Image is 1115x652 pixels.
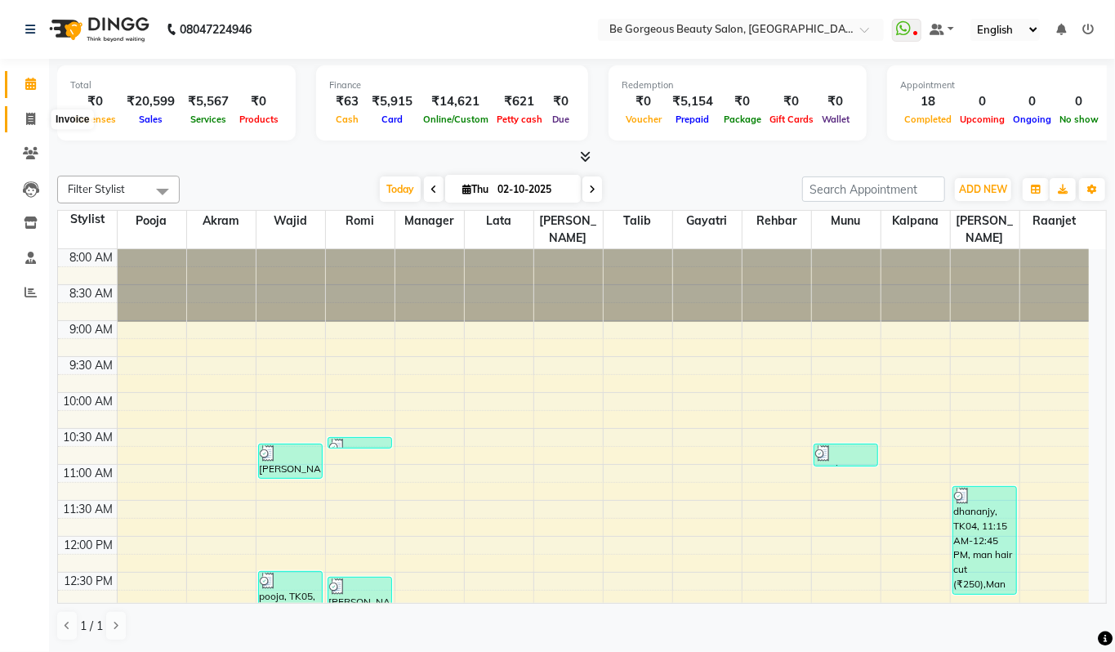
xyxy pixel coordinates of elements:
div: ₹0 [765,92,818,111]
span: Ongoing [1009,114,1055,125]
div: ₹621 [493,92,546,111]
span: Products [235,114,283,125]
div: ₹0 [546,92,575,111]
div: ₹0 [818,92,854,111]
span: Today [380,176,421,202]
div: [PERSON_NAME], TK03, 10:40 AM-11:10 AM, man hair cut (₹250) [259,444,323,478]
span: Manager [395,211,464,231]
div: ₹20,599 [120,92,181,111]
span: Munu [812,211,881,231]
span: Services [186,114,230,125]
div: Finance [329,78,575,92]
div: 0 [1009,92,1055,111]
div: [PERSON_NAME], TK06, 12:30 PM-01:15 PM, Rica Full Legs (₹650),Under Arms Brazillian (₹170) [328,578,392,630]
div: ₹0 [235,92,283,111]
div: 11:00 AM [60,465,117,482]
div: 9:30 AM [67,357,117,374]
input: Search Appointment [802,176,945,202]
div: [PERSON_NAME], TK01, 10:35 AM-10:45 AM, Eyebrow (₹60) [328,438,392,448]
span: Romi [326,211,395,231]
div: dhananjy, TK04, 11:15 AM-12:45 PM, man hair cut (₹250),Man Oil Massage (₹400),Man Shampoo+ condit... [953,487,1017,594]
span: Pooja [118,211,186,231]
div: 0 [956,92,1009,111]
span: Petty cash [493,114,546,125]
span: Gayatri [673,211,742,231]
span: Online/Custom [419,114,493,125]
div: 18 [900,92,956,111]
span: No show [1055,114,1103,125]
span: [PERSON_NAME] [951,211,1019,248]
div: Appointment [900,78,1103,92]
div: Invoice [51,110,93,130]
span: Card [377,114,407,125]
div: Redemption [622,78,854,92]
span: [PERSON_NAME] [534,211,603,248]
div: ₹63 [329,92,365,111]
img: logo [42,7,154,52]
span: 1 / 1 [80,618,103,635]
span: Upcoming [956,114,1009,125]
span: Voucher [622,114,666,125]
span: Sales [135,114,167,125]
div: ₹5,915 [365,92,419,111]
div: ₹5,154 [666,92,720,111]
div: 10:00 AM [60,393,117,410]
div: Stylist [58,211,117,228]
span: Gift Cards [765,114,818,125]
span: Wallet [818,114,854,125]
span: Wajid [256,211,325,231]
div: ₹5,567 [181,92,235,111]
span: Thu [458,183,493,195]
span: Rehbar [743,211,811,231]
span: Due [548,114,573,125]
span: Cash [332,114,363,125]
span: Raanjet [1020,211,1090,231]
span: Talib [604,211,672,231]
span: ADD NEW [959,183,1007,195]
span: Prepaid [672,114,714,125]
span: Kalpana [881,211,950,231]
span: Filter Stylist [68,182,125,195]
div: pooja, TK05, 12:25 PM-01:10 PM, blow dry with wash / Medium (₹650) [259,572,323,624]
div: ₹14,621 [419,92,493,111]
div: ₹0 [720,92,765,111]
div: 10:30 AM [60,429,117,446]
span: lata [465,211,533,231]
div: 9:00 AM [67,321,117,338]
div: Total [70,78,283,92]
div: 12:00 PM [61,537,117,554]
span: Package [720,114,765,125]
span: Completed [900,114,956,125]
div: 12:30 PM [61,573,117,590]
div: ₹0 [622,92,666,111]
span: Akram [187,211,256,231]
div: 11:30 AM [60,501,117,518]
button: ADD NEW [955,178,1011,201]
div: 0 [1055,92,1103,111]
div: 8:30 AM [67,285,117,302]
b: 08047224946 [180,7,252,52]
div: 8:00 AM [67,249,117,266]
input: 2025-10-02 [493,177,574,202]
div: ₹0 [70,92,120,111]
div: rajesh, TK02, 10:40 AM-11:00 AM, Eyebrow (₹60),Chin Brazilian (₹100),Upper/Lower lip Brazilian (₹70) [814,444,878,466]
